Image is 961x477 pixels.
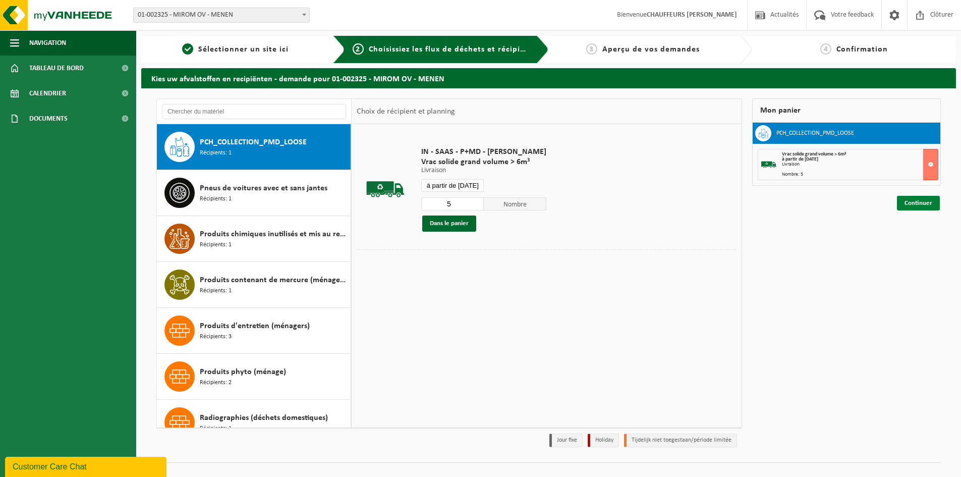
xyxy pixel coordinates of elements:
[369,45,537,54] span: Choisissiez les flux de déchets et récipients
[198,45,289,54] span: Sélectionner un site ici
[421,179,484,192] input: Sélectionnez date
[422,216,476,232] button: Dans le panier
[157,400,351,446] button: Radiographies (déchets domestiques) Récipients: 1
[29,106,68,131] span: Documents
[200,240,232,250] span: Récipients: 1
[133,8,310,23] span: 01-002325 - MIROM OV - MENEN
[134,8,309,22] span: 01-002325 - MIROM OV - MENEN
[586,43,597,55] span: 3
[146,43,325,56] a: 1Sélectionner un site ici
[200,332,232,342] span: Récipients: 3
[162,104,346,119] input: Chercher du matériel
[200,228,348,240] span: Produits chimiques inutilisés et mis au rebut (ménages)
[157,308,351,354] button: Produits d'entretien (ménagers) Récipients: 3
[484,197,546,210] span: Nombre
[182,43,193,55] span: 1
[29,56,84,81] span: Tableau de bord
[200,148,232,158] span: Récipients: 1
[782,172,938,177] div: Nombre: 5
[752,98,941,123] div: Mon panier
[29,81,66,106] span: Calendrier
[897,196,940,210] a: Continuer
[157,216,351,262] button: Produits chimiques inutilisés et mis au rebut (ménages) Récipients: 1
[820,43,831,55] span: 4
[200,274,348,286] span: Produits contenant de mercure (ménagers)
[200,182,327,194] span: Pneus de voitures avec et sans jantes
[602,45,700,54] span: Aperçu de vos demandes
[157,124,351,170] button: PCH_COLLECTION_PMD_LOOSE Récipients: 1
[421,157,546,167] span: Vrac solide grand volume > 6m³
[5,455,168,477] iframe: chat widget
[588,434,619,447] li: Holiday
[141,68,956,88] h2: Kies uw afvalstoffen en recipiënten - demande pour 01-002325 - MIROM OV - MENEN
[200,424,232,434] span: Récipients: 1
[782,156,818,162] strong: à partir de [DATE]
[421,147,546,157] span: IN - SAAS - P+MD - [PERSON_NAME]
[200,378,232,388] span: Récipients: 2
[353,43,364,55] span: 2
[157,170,351,216] button: Pneus de voitures avec et sans jantes Récipients: 1
[782,162,938,167] div: Livraison
[200,136,307,148] span: PCH_COLLECTION_PMD_LOOSE
[157,354,351,400] button: Produits phyto (ménage) Récipients: 2
[647,11,737,19] strong: CHAUFFEURS [PERSON_NAME]
[200,194,232,204] span: Récipients: 1
[200,412,328,424] span: Radiographies (déchets domestiques)
[200,366,286,378] span: Produits phyto (ménage)
[624,434,737,447] li: Tijdelijk niet toegestaan/période limitée
[776,125,854,141] h3: PCH_COLLECTION_PMD_LOOSE
[157,262,351,308] button: Produits contenant de mercure (ménagers) Récipients: 1
[782,151,846,157] span: Vrac solide grand volume > 6m³
[29,30,66,56] span: Navigation
[421,167,546,174] p: Livraison
[549,434,583,447] li: Jour fixe
[352,99,460,124] div: Choix de récipient et planning
[836,45,888,54] span: Confirmation
[200,286,232,296] span: Récipients: 1
[200,320,310,332] span: Produits d'entretien (ménagers)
